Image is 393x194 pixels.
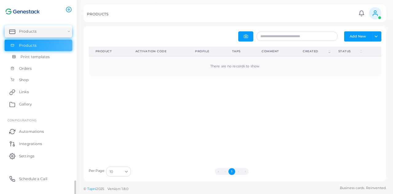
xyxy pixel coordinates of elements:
[338,49,359,53] div: Status
[232,49,248,53] div: Taps
[5,25,72,38] a: Products
[110,168,113,175] span: 10
[5,51,72,63] a: Print templates
[5,63,72,74] a: Orders
[87,12,108,16] h5: PRODUCTS
[5,150,72,162] a: Settings
[363,47,381,56] th: Action
[87,187,96,191] a: Tapni
[19,153,34,159] span: Settings
[107,187,129,191] span: Version: 1.8.0
[5,40,72,51] a: Products
[19,77,29,83] span: Shop
[19,129,44,134] span: Automations
[114,168,123,175] input: Search for option
[19,101,32,107] span: Gallery
[228,168,235,175] button: Go to page 1
[5,137,72,150] a: Integrations
[19,176,47,182] span: Schedule a Call
[6,6,40,17] img: logo
[7,118,37,122] span: Configurations
[5,74,72,86] a: Shop
[95,64,375,69] div: There are no records to show
[344,31,371,41] button: Add New
[19,89,29,95] span: Links
[96,186,104,192] span: 2025
[5,98,72,110] a: Gallery
[262,49,289,53] div: Comment
[132,168,331,175] ul: Pagination
[84,186,128,192] span: ©
[19,141,42,147] span: Integrations
[340,185,386,191] span: Business cards. Reinvented.
[303,49,327,53] div: Created
[19,16,36,22] span: Contacts
[195,49,219,53] div: Profile
[5,172,72,185] a: Schedule a Call
[19,66,32,71] span: Orders
[135,49,181,53] div: Activation Code
[5,13,72,25] a: Contacts
[21,54,50,60] span: Print templates
[89,168,105,173] label: Per Page
[19,43,37,48] span: Products
[5,86,72,98] a: Links
[95,49,122,53] div: Product
[106,167,131,176] div: Search for option
[19,29,37,34] span: Products
[5,125,72,137] a: Automations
